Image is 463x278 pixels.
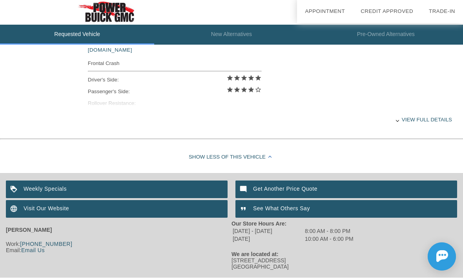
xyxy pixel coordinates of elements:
td: [DATE] - [DATE] [232,228,304,235]
div: Frontal Crash [88,59,262,69]
a: Weekly Specials [6,181,228,199]
iframe: Chat Assistance [392,236,463,278]
i: star [226,87,233,94]
a: Appointment [305,9,345,14]
i: star [248,87,255,94]
i: star_border [255,87,262,94]
i: star [248,75,255,82]
td: 8:00 AM - 8:00 PM [304,228,354,235]
i: star [255,75,262,82]
a: [PHONE_NUMBER] [20,241,72,247]
img: ic_loyalty_white_24dp_2x.png [6,181,24,199]
td: 10:00 AM - 6:00 PM [304,236,354,243]
strong: Our Store Hours Are: [231,221,286,227]
li: New Alternatives [154,25,308,45]
i: star [241,87,248,94]
td: [DATE] [232,236,304,243]
li: Pre-Owned Alternatives [309,25,463,45]
a: See What Others Say [235,200,457,218]
i: star [233,75,241,82]
a: Email Us [21,247,45,254]
div: [STREET_ADDRESS] [GEOGRAPHIC_DATA] [231,258,457,270]
i: star [233,87,241,94]
div: Passenger's Side: [88,86,262,98]
i: star [241,75,248,82]
strong: We are located at: [231,251,279,258]
a: Visit Our Website [6,200,228,218]
a: Trade-In [429,9,455,14]
div: Work: [6,241,231,247]
img: ic_language_white_24dp_2x.png [6,200,24,218]
a: Get Another Price Quote [235,181,457,199]
div: Email: [6,247,231,254]
div: Driver's Side: [88,74,262,86]
img: ic_format_quote_white_24dp_2x.png [235,200,253,218]
i: star [226,75,233,82]
strong: [PERSON_NAME] [6,227,52,233]
img: ic_mode_comment_white_24dp_2x.png [235,181,253,199]
div: View full details [88,110,452,130]
a: Credit Approved [361,9,413,14]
